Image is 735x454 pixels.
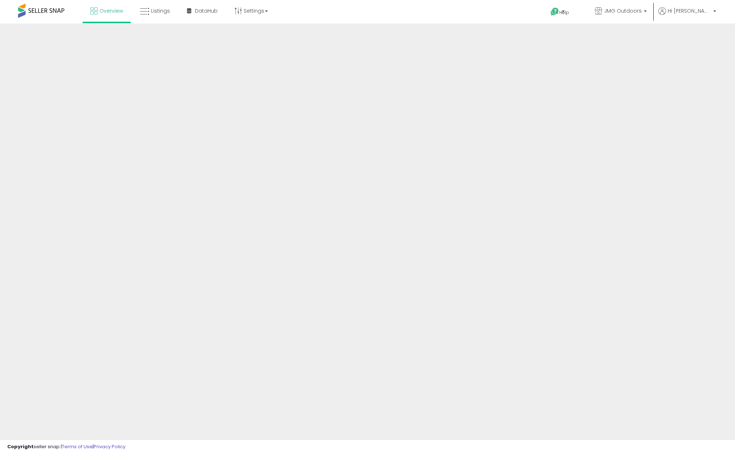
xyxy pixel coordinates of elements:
[550,7,559,16] i: Get Help
[604,7,642,14] span: JMG Outdoors
[195,7,218,14] span: DataHub
[658,7,716,24] a: Hi [PERSON_NAME]
[151,7,170,14] span: Listings
[99,7,123,14] span: Overview
[668,7,711,14] span: Hi [PERSON_NAME]
[545,2,583,24] a: Help
[559,9,569,16] span: Help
